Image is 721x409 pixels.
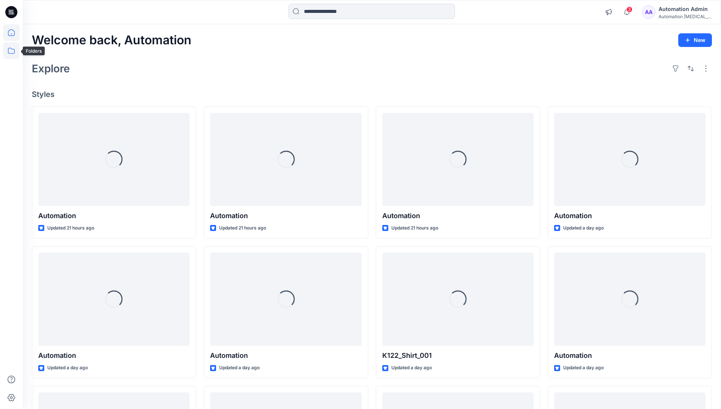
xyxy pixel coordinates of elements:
[219,364,260,372] p: Updated a day ago
[391,364,432,372] p: Updated a day ago
[659,5,712,14] div: Automation Admin
[32,90,712,99] h4: Styles
[554,350,705,361] p: Automation
[38,350,190,361] p: Automation
[554,211,705,221] p: Automation
[210,350,361,361] p: Automation
[32,62,70,75] h2: Explore
[32,33,192,47] h2: Welcome back, Automation
[219,224,266,232] p: Updated 21 hours ago
[563,364,604,372] p: Updated a day ago
[38,211,190,221] p: Automation
[47,364,88,372] p: Updated a day ago
[642,5,656,19] div: AA
[678,33,712,47] button: New
[659,14,712,19] div: Automation [MEDICAL_DATA]...
[382,350,534,361] p: K122_Shirt_001
[47,224,94,232] p: Updated 21 hours ago
[563,224,604,232] p: Updated a day ago
[210,211,361,221] p: Automation
[391,224,438,232] p: Updated 21 hours ago
[626,6,632,12] span: 3
[382,211,534,221] p: Automation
